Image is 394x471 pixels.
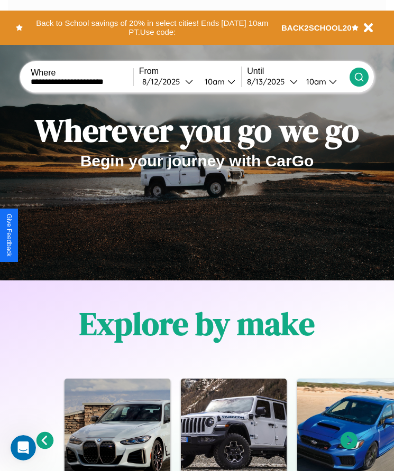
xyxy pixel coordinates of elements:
[23,16,281,40] button: Back to School savings of 20% in select cities! Ends [DATE] 10am PT.Use code:
[247,77,290,87] div: 8 / 13 / 2025
[139,67,242,76] label: From
[11,435,36,460] iframe: Intercom live chat
[142,77,185,87] div: 8 / 12 / 2025
[79,302,315,345] h1: Explore by make
[301,77,329,87] div: 10am
[5,214,13,257] div: Give Feedback
[139,76,196,87] button: 8/12/2025
[281,23,352,32] b: BACK2SCHOOL20
[247,67,350,76] label: Until
[196,76,242,87] button: 10am
[298,76,350,87] button: 10am
[199,77,227,87] div: 10am
[31,68,133,78] label: Where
